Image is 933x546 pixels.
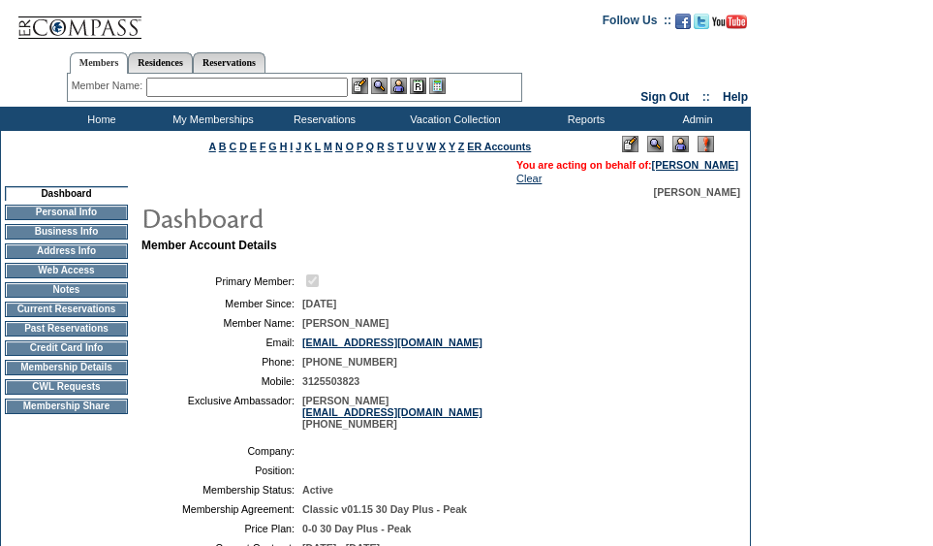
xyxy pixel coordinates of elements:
td: Business Info [5,224,128,240]
img: Follow us on Twitter [694,14,709,29]
a: N [335,141,343,152]
img: Reservations [410,78,426,94]
a: M [324,141,332,152]
td: Vacation Collection [378,107,528,131]
a: Subscribe to our YouTube Channel [712,19,747,31]
td: Past Reservations [5,321,128,337]
a: [PERSON_NAME] [652,159,738,171]
img: b_edit.gif [352,78,368,94]
a: [EMAIL_ADDRESS][DOMAIN_NAME] [302,406,482,418]
td: Dashboard [5,186,128,201]
td: Mobile: [149,375,295,387]
td: Company: [149,445,295,457]
a: Z [458,141,465,152]
a: J [295,141,301,152]
td: Personal Info [5,205,128,220]
a: U [406,141,414,152]
td: Phone: [149,356,295,368]
td: Membership Agreement: [149,503,295,515]
img: b_calculator.gif [429,78,446,94]
a: Clear [516,173,542,184]
img: Become our fan on Facebook [675,14,691,29]
td: Credit Card Info [5,340,128,356]
td: Membership Details [5,360,128,375]
span: 3125503823 [302,375,359,387]
a: Members [70,52,129,74]
img: View Mode [647,136,664,152]
a: S [388,141,394,152]
td: Email: [149,337,295,348]
a: [EMAIL_ADDRESS][DOMAIN_NAME] [302,337,482,348]
img: Log Concern/Member Elevation [698,136,714,152]
span: :: [702,90,710,104]
img: View [371,78,388,94]
span: [PERSON_NAME] [654,186,740,198]
a: O [346,141,354,152]
td: Member Since: [149,298,295,309]
a: R [377,141,385,152]
a: E [250,141,257,152]
a: F [260,141,266,152]
td: Position: [149,465,295,476]
a: K [304,141,312,152]
a: D [239,141,247,152]
td: Follow Us :: [603,12,671,35]
td: Membership Share [5,399,128,414]
a: Reservations [193,52,265,73]
a: Q [366,141,374,152]
td: Current Reservations [5,302,128,317]
div: Member Name: [72,78,146,94]
a: T [397,141,404,152]
td: Primary Member: [149,272,295,290]
a: V [417,141,423,152]
img: Subscribe to our YouTube Channel [712,15,747,29]
td: My Memberships [155,107,266,131]
td: CWL Requests [5,379,128,395]
td: Address Info [5,243,128,259]
a: Help [723,90,748,104]
td: Exclusive Ambassador: [149,395,295,430]
a: Residences [128,52,193,73]
a: C [229,141,236,152]
a: I [290,141,293,152]
a: A [209,141,216,152]
td: Reports [528,107,639,131]
a: Sign Out [640,90,689,104]
img: Edit Mode [622,136,638,152]
span: Active [302,484,333,496]
a: Y [449,141,455,152]
span: Classic v01.15 30 Day Plus - Peak [302,503,467,515]
a: P [357,141,363,152]
a: Become our fan on Facebook [675,19,691,31]
span: [PHONE_NUMBER] [302,356,397,368]
img: Impersonate [672,136,689,152]
td: Admin [639,107,751,131]
a: G [268,141,276,152]
td: Home [44,107,155,131]
a: L [315,141,321,152]
span: [DATE] [302,298,336,309]
td: Web Access [5,263,128,278]
a: Follow us on Twitter [694,19,709,31]
img: pgTtlDashboard.gif [140,198,528,237]
img: Impersonate [390,78,407,94]
td: Member Name: [149,317,295,329]
td: Price Plan: [149,523,295,534]
span: [PERSON_NAME] [PHONE_NUMBER] [302,395,482,430]
span: [PERSON_NAME] [302,317,389,329]
span: You are acting on behalf of: [516,159,738,171]
span: 0-0 30 Day Plus - Peak [302,523,412,534]
td: Membership Status: [149,484,295,496]
a: X [439,141,446,152]
a: ER Accounts [467,141,531,152]
td: Notes [5,282,128,298]
a: H [280,141,288,152]
a: B [219,141,227,152]
td: Reservations [266,107,378,131]
a: W [426,141,436,152]
b: Member Account Details [141,239,277,252]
